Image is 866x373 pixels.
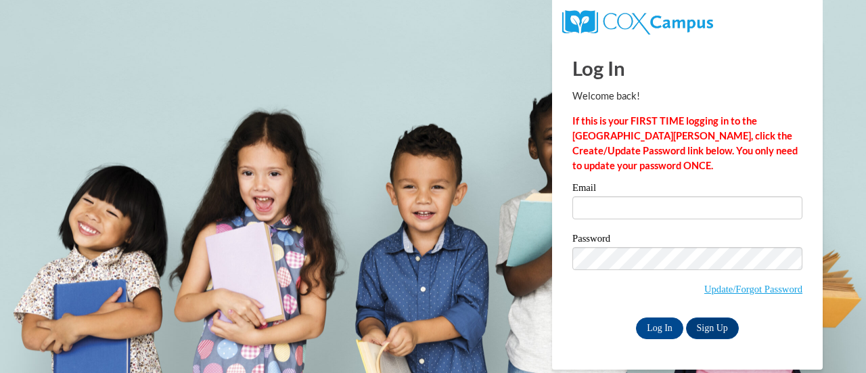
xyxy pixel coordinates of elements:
label: Password [572,234,802,247]
a: Sign Up [686,317,739,339]
label: Email [572,183,802,196]
a: COX Campus [562,16,713,27]
p: Welcome back! [572,89,802,104]
a: Update/Forgot Password [704,284,802,294]
h1: Log In [572,54,802,82]
img: COX Campus [562,10,713,35]
strong: If this is your FIRST TIME logging in to the [GEOGRAPHIC_DATA][PERSON_NAME], click the Create/Upd... [572,115,798,171]
input: Log In [636,317,683,339]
